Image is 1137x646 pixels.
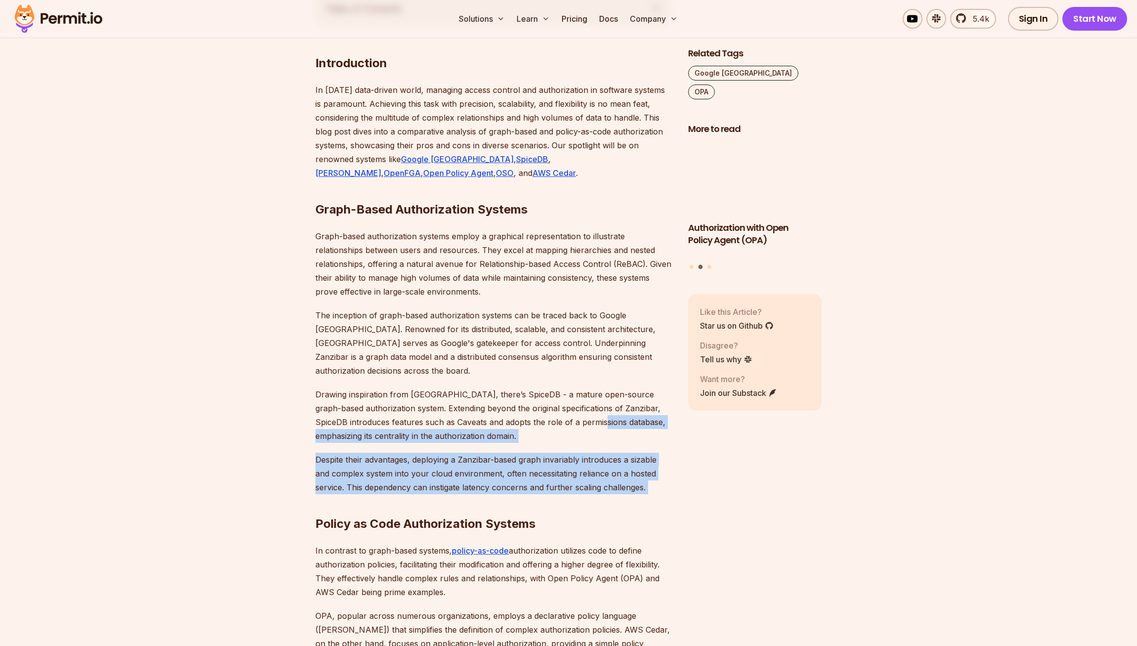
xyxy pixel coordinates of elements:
[1008,7,1059,31] a: Sign In
[688,47,822,60] h2: Related Tags
[626,9,682,29] button: Company
[700,306,774,318] p: Like this Article?
[384,168,421,178] a: OpenFGA
[595,9,622,29] a: Docs
[315,476,672,532] h2: Policy as Code Authorization Systems
[315,229,672,299] p: Graph-based authorization systems employ a graphical representation to illustrate relationships b...
[1062,7,1127,31] a: Start Now
[688,123,822,135] h2: More to read
[967,13,989,25] span: 5.4k
[700,340,752,351] p: Disagree?
[950,9,996,29] a: 5.4k
[532,168,576,178] a: AWS Cedar
[690,265,694,269] button: Go to slide 1
[315,168,381,178] a: [PERSON_NAME]
[516,154,548,164] a: SpiceDB
[688,66,798,81] a: Google [GEOGRAPHIC_DATA]
[688,141,822,216] img: Authorization with Open Policy Agent (OPA)
[513,9,554,29] button: Learn
[688,85,715,99] a: OPA
[315,83,672,180] p: In [DATE] data-driven world, managing access control and authorization in software systems is par...
[699,265,703,269] button: Go to slide 2
[700,387,777,399] a: Join our Substack
[455,9,509,29] button: Solutions
[315,308,672,378] p: The inception of graph-based authorization systems can be traced back to Google [GEOGRAPHIC_DATA]...
[688,222,822,247] h3: Authorization with Open Policy Agent (OPA)
[401,154,514,164] a: Google [GEOGRAPHIC_DATA]
[688,141,822,259] li: 2 of 3
[10,2,107,36] img: Permit logo
[315,162,672,217] h2: Graph-Based Authorization Systems
[700,373,777,385] p: Want more?
[315,453,672,494] p: Despite their advantages, deploying a Zanzibar-based graph invariably introduces a sizable and co...
[315,388,672,443] p: Drawing inspiration from [GEOGRAPHIC_DATA], there’s SpiceDB - a mature open-source graph-based au...
[452,546,509,556] a: policy-as-code
[558,9,591,29] a: Pricing
[496,168,514,178] a: OSO
[700,353,752,365] a: Tell us why
[707,265,711,269] button: Go to slide 3
[315,16,672,71] h2: Introduction
[423,168,493,178] a: Open Policy Agent
[315,544,672,599] p: In contrast to graph-based systems, authorization utilizes code to define authorization policies,...
[700,320,774,332] a: Star us on Github
[688,141,822,271] div: Posts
